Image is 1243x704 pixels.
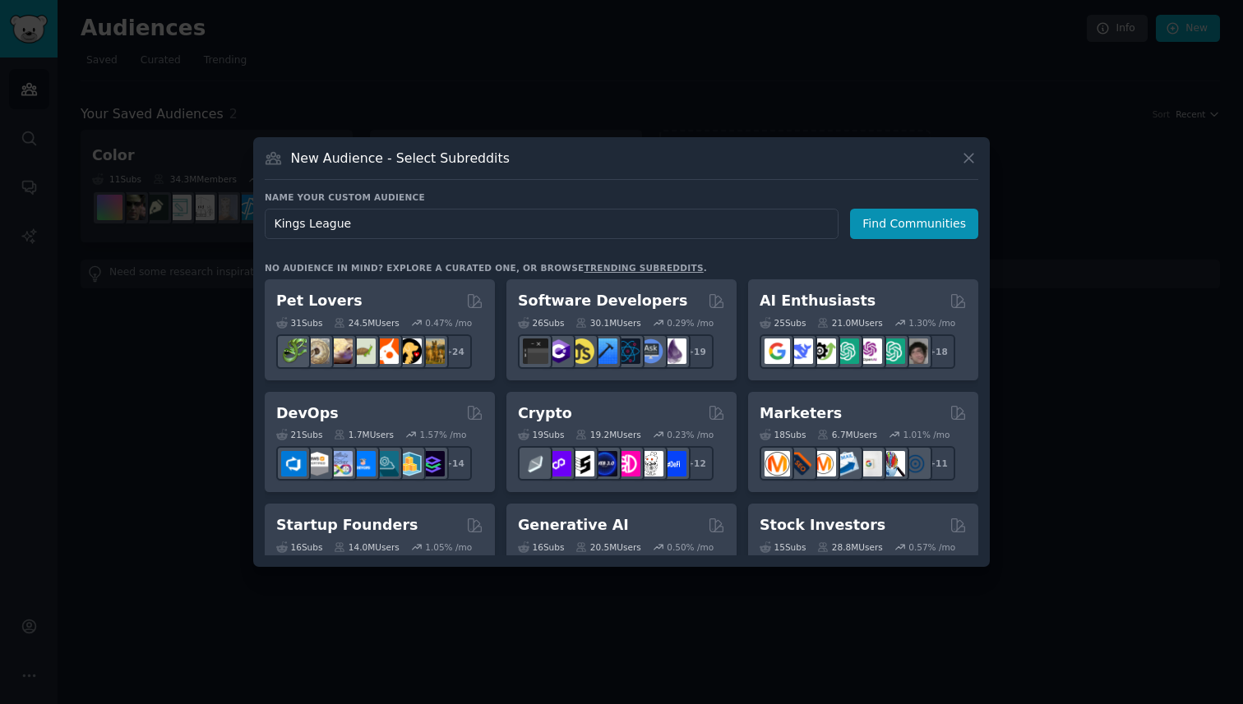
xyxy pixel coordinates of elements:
[523,451,548,476] img: ethfinance
[396,451,422,476] img: aws_cdk
[518,317,564,329] div: 26 Sub s
[327,451,353,476] img: Docker_DevOps
[518,541,564,553] div: 16 Sub s
[569,338,594,364] img: learnjavascript
[615,451,640,476] img: defiblockchain
[857,338,882,364] img: OpenAIDev
[817,317,882,329] div: 21.0M Users
[817,541,882,553] div: 28.8M Users
[834,451,859,476] img: Emailmarketing
[811,451,836,476] img: AskMarketing
[615,338,640,364] img: reactnative
[304,451,330,476] img: AWS_Certified_Experts
[334,429,394,440] div: 1.7M Users
[850,209,978,239] button: Find Communities
[437,334,472,369] div: + 24
[276,291,363,311] h2: Pet Lovers
[592,451,617,476] img: web3
[276,541,322,553] div: 16 Sub s
[638,451,663,476] img: CryptoNews
[667,429,714,440] div: 0.23 % /mo
[788,338,813,364] img: DeepSeek
[276,515,418,536] h2: Startup Founders
[667,541,714,553] div: 0.50 % /mo
[419,451,445,476] img: PlatformEngineers
[575,429,640,440] div: 19.2M Users
[419,338,445,364] img: dogbreed
[265,191,978,203] h3: Name your custom audience
[518,403,572,424] h2: Crypto
[811,338,836,364] img: AItoolsCatalog
[765,338,790,364] img: GoogleGeminiAI
[921,334,955,369] div: + 18
[908,317,955,329] div: 1.30 % /mo
[638,338,663,364] img: AskComputerScience
[575,317,640,329] div: 30.1M Users
[817,429,877,440] div: 6.7M Users
[304,338,330,364] img: ballpython
[584,263,703,273] a: trending subreddits
[265,262,707,274] div: No audience in mind? Explore a curated one, or browse .
[667,317,714,329] div: 0.29 % /mo
[661,338,686,364] img: elixir
[908,541,955,553] div: 0.57 % /mo
[575,541,640,553] div: 20.5M Users
[760,429,806,440] div: 18 Sub s
[373,451,399,476] img: platformengineering
[420,429,467,440] div: 1.57 % /mo
[760,541,806,553] div: 15 Sub s
[679,334,714,369] div: + 19
[276,429,322,440] div: 21 Sub s
[327,338,353,364] img: leopardgeckos
[396,338,422,364] img: PetAdvice
[546,338,571,364] img: csharp
[880,338,905,364] img: chatgpt_prompts_
[518,429,564,440] div: 19 Sub s
[425,541,472,553] div: 1.05 % /mo
[334,317,399,329] div: 24.5M Users
[760,403,842,424] h2: Marketers
[760,515,885,536] h2: Stock Investors
[592,338,617,364] img: iOSProgramming
[679,446,714,481] div: + 12
[569,451,594,476] img: ethstaker
[903,451,928,476] img: OnlineMarketing
[437,446,472,481] div: + 14
[334,541,399,553] div: 14.0M Users
[760,291,876,311] h2: AI Enthusiasts
[788,451,813,476] img: bigseo
[921,446,955,481] div: + 11
[350,338,376,364] img: turtle
[425,317,472,329] div: 0.47 % /mo
[546,451,571,476] img: 0xPolygon
[291,150,510,167] h3: New Audience - Select Subreddits
[350,451,376,476] img: DevOpsLinks
[661,451,686,476] img: defi_
[760,317,806,329] div: 25 Sub s
[281,338,307,364] img: herpetology
[276,403,339,424] h2: DevOps
[518,291,687,311] h2: Software Developers
[265,209,839,239] input: Pick a short name, like "Digital Marketers" or "Movie-Goers"
[281,451,307,476] img: azuredevops
[903,429,950,440] div: 1.01 % /mo
[880,451,905,476] img: MarketingResearch
[373,338,399,364] img: cockatiel
[765,451,790,476] img: content_marketing
[857,451,882,476] img: googleads
[518,515,629,536] h2: Generative AI
[523,338,548,364] img: software
[276,317,322,329] div: 31 Sub s
[903,338,928,364] img: ArtificalIntelligence
[834,338,859,364] img: chatgpt_promptDesign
